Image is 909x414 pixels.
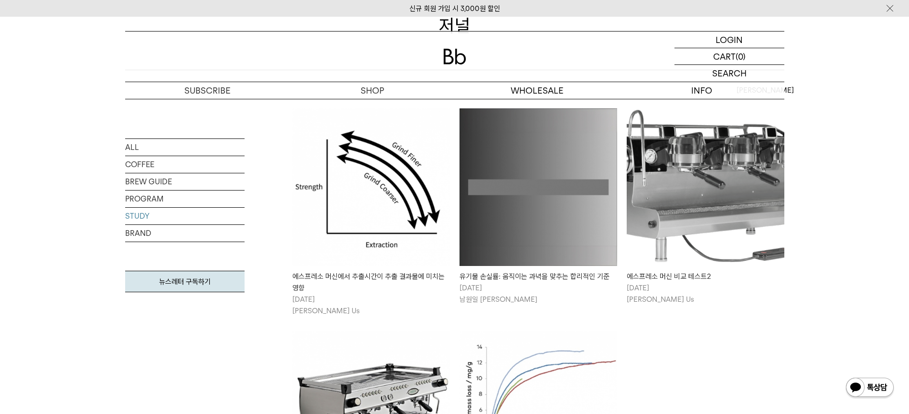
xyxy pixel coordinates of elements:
a: 유기물 손실률: 움직이는 과녁을 맞추는 합리적인 기준 유기물 손실률: 움직이는 과녁을 맞추는 합리적인 기준 [DATE]남원일 [PERSON_NAME] [460,108,617,305]
a: STUDY [125,208,245,224]
div: 에스프레소 머신 비교 테스트2 [627,271,784,282]
a: SHOP [290,82,455,99]
a: CART (0) [674,48,784,65]
a: BREW GUIDE [125,173,245,190]
p: [DATE] 남원일 [PERSON_NAME] [460,282,617,305]
p: INFO [620,82,784,99]
p: LOGIN [716,32,743,48]
img: 에스프레소 머신에서 추출시간이 추출 결과물에 미치는 영향 [292,108,450,266]
p: SEARCH [712,65,747,82]
p: CART [713,48,736,64]
a: COFFEE [125,156,245,173]
a: SUBSCRIBE [125,82,290,99]
p: WHOLESALE [455,82,620,99]
p: [DATE] [PERSON_NAME] Us [627,282,784,305]
img: 로고 [443,49,466,64]
a: 뉴스레터 구독하기 [125,271,245,292]
div: 에스프레소 머신에서 추출시간이 추출 결과물에 미치는 영향 [292,271,450,294]
img: 카카오톡 채널 1:1 채팅 버튼 [845,377,895,400]
img: 에스프레소 머신 비교 테스트2 [627,108,784,266]
p: (0) [736,48,746,64]
a: 에스프레소 머신 비교 테스트2 에스프레소 머신 비교 테스트2 [DATE][PERSON_NAME] Us [627,108,784,305]
a: PROGRAM [125,191,245,207]
a: 에스프레소 머신에서 추출시간이 추출 결과물에 미치는 영향 에스프레소 머신에서 추출시간이 추출 결과물에 미치는 영향 [DATE][PERSON_NAME] Us [292,108,450,317]
img: 유기물 손실률: 움직이는 과녁을 맞추는 합리적인 기준 [460,108,617,266]
a: ALL [125,139,245,156]
a: 신규 회원 가입 시 3,000원 할인 [409,4,500,13]
p: [DATE] [PERSON_NAME] Us [292,294,450,317]
a: BRAND [125,225,245,242]
div: 유기물 손실률: 움직이는 과녁을 맞추는 합리적인 기준 [460,271,617,282]
a: LOGIN [674,32,784,48]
